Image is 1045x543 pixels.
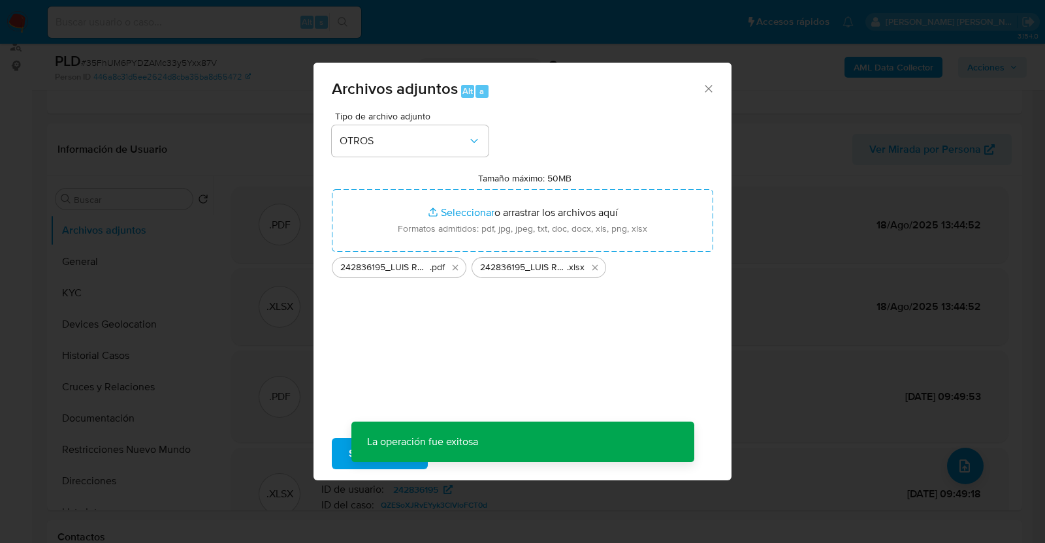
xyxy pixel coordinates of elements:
[340,261,430,274] span: 242836195_LUIS RUIZ_JUL2025
[332,77,458,100] span: Archivos adjuntos
[332,438,428,469] button: Subir archivo
[335,112,492,121] span: Tipo de archivo adjunto
[332,252,713,278] ul: Archivos seleccionados
[349,439,411,468] span: Subir archivo
[478,172,571,184] label: Tamaño máximo: 50MB
[332,125,489,157] button: OTROS
[462,85,473,97] span: Alt
[450,439,492,468] span: Cancelar
[567,261,585,274] span: .xlsx
[340,134,468,147] span: OTROS
[447,260,463,275] button: Eliminar 242836195_LUIS RUIZ_JUL2025.pdf
[479,85,484,97] span: a
[702,82,714,94] button: Cerrar
[587,260,603,275] button: Eliminar 242836195_LUIS RUIZ_JUL2025.xlsx
[430,261,445,274] span: .pdf
[351,422,494,462] p: La operación fue exitosa
[480,261,567,274] span: 242836195_LUIS RUIZ_JUL2025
